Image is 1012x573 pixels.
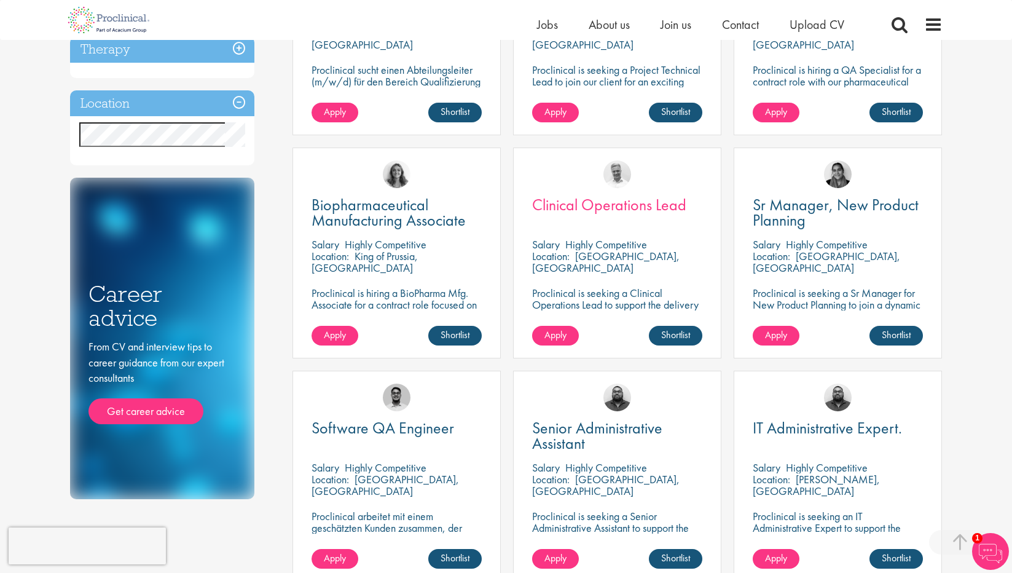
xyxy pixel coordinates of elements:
a: About us [589,17,630,33]
span: Location: [753,472,790,486]
p: [GEOGRAPHIC_DATA], [GEOGRAPHIC_DATA] [753,249,900,275]
span: Location: [532,249,570,263]
a: Shortlist [649,549,702,569]
img: Anjali Parbhu [824,160,852,188]
h3: Therapy [70,36,254,63]
span: 1 [972,533,983,543]
a: Apply [753,103,799,122]
span: Clinical Operations Lead [532,194,686,215]
p: Proclinical is hiring a BioPharma Mfg. Associate for a contract role focused on production support. [312,287,482,322]
a: Join us [661,17,691,33]
img: Chatbot [972,533,1009,570]
p: Highly Competitive [345,460,426,475]
span: Apply [544,105,567,118]
a: Sr Manager, New Product Planning [753,197,923,228]
p: Proclinical is seeking a Senior Administrative Assistant to support the Clinical Development and ... [532,510,702,557]
p: Proclinical is seeking a Clinical Operations Lead to support the delivery of clinical trials in o... [532,287,702,322]
iframe: reCAPTCHA [9,528,166,564]
p: [GEOGRAPHIC_DATA], [GEOGRAPHIC_DATA] [312,472,459,498]
p: Proclinical is seeking an IT Administrative Expert to support the Commercial stream SAP SD of the... [753,510,923,557]
span: Salary [532,237,560,251]
a: Apply [532,326,579,346]
h3: Career advice [88,282,236,330]
span: Apply [544,551,567,564]
img: Ashley Bennett [824,384,852,411]
span: Apply [324,551,346,564]
p: Proclinical is hiring a QA Specialist for a contract role with our pharmaceutical client based in... [753,64,923,99]
span: Salary [312,237,339,251]
a: Shortlist [869,103,923,122]
p: Highly Competitive [786,460,868,475]
span: Salary [753,237,780,251]
span: Location: [532,472,570,486]
div: From CV and interview tips to career guidance from our expert consultants [88,339,236,424]
span: Salary [532,460,560,475]
a: Upload CV [790,17,844,33]
p: Proclinical is seeking a Sr Manager for New Product Planning to join a dynamic team on a permanen... [753,287,923,322]
span: Location: [312,472,349,486]
p: Proclinical arbeitet mit einem geschätzten Kunden zusammen, der einen Software-QA-Ingenieur zur V... [312,510,482,557]
p: Highly Competitive [786,237,868,251]
span: Salary [312,460,339,475]
a: Clinical Operations Lead [532,197,702,213]
a: Shortlist [649,326,702,346]
img: Timothy Deschamps [383,384,410,411]
a: Apply [312,549,358,569]
a: Contact [722,17,759,33]
a: Apply [532,103,579,122]
a: Biopharmaceutical Manufacturing Associate [312,197,482,228]
span: Apply [765,105,787,118]
span: Location: [753,249,790,263]
a: Software QA Engineer [312,421,482,436]
a: Senior Administrative Assistant [532,421,702,451]
span: Apply [765,551,787,564]
p: Highly Competitive [565,460,647,475]
p: Proclinical is seeking a Project Technical Lead to join our client for an exciting contract role. [532,64,702,99]
a: Get career advice [88,398,203,424]
p: Proclinical sucht einen Abteilungsleiter (m/w/d) für den Bereich Qualifizierung zur Verstärkung d... [312,64,482,122]
span: Software QA Engineer [312,417,454,438]
p: Highly Competitive [345,237,426,251]
p: [PERSON_NAME], [GEOGRAPHIC_DATA] [753,472,880,498]
a: Jobs [537,17,558,33]
p: Highly Competitive [565,237,647,251]
a: Shortlist [428,103,482,122]
span: Salary [753,460,780,475]
a: Shortlist [869,549,923,569]
img: Jackie Cerchio [383,160,410,188]
span: Apply [324,328,346,341]
span: Apply [324,105,346,118]
span: Biopharmaceutical Manufacturing Associate [312,194,466,231]
a: Apply [753,549,799,569]
a: Shortlist [428,549,482,569]
img: Ashley Bennett [603,384,631,411]
a: Shortlist [649,103,702,122]
span: Location: [312,249,349,263]
img: Joshua Bye [603,160,631,188]
a: IT Administrative Expert. [753,421,923,436]
span: Apply [765,328,787,341]
a: Apply [312,326,358,346]
span: Apply [544,328,567,341]
a: Apply [753,326,799,346]
p: King of Prussia, [GEOGRAPHIC_DATA] [312,249,418,275]
span: Senior Administrative Assistant [532,417,662,454]
a: Apply [312,103,358,122]
span: Sr Manager, New Product Planning [753,194,919,231]
a: Shortlist [869,326,923,346]
span: IT Administrative Expert. [753,417,902,438]
a: Apply [532,549,579,569]
a: Shortlist [428,326,482,346]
